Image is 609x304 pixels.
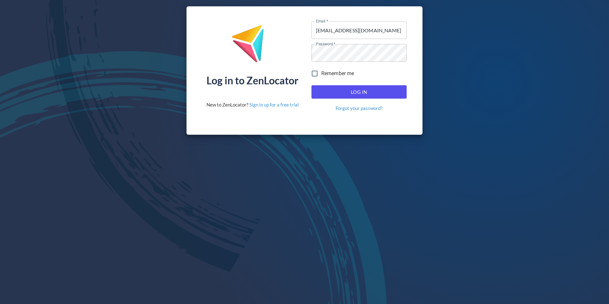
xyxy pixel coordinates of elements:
a: Forgot your password? [336,105,383,112]
span: Log In [318,88,400,96]
img: ZenLocator [231,25,274,68]
input: name@company.com [311,21,407,39]
div: Log in to ZenLocator [206,75,298,86]
div: New to ZenLocator? [206,101,299,108]
span: Remember me [321,70,354,77]
a: Sign in up for a free trial [249,102,299,107]
button: Log In [311,85,407,99]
